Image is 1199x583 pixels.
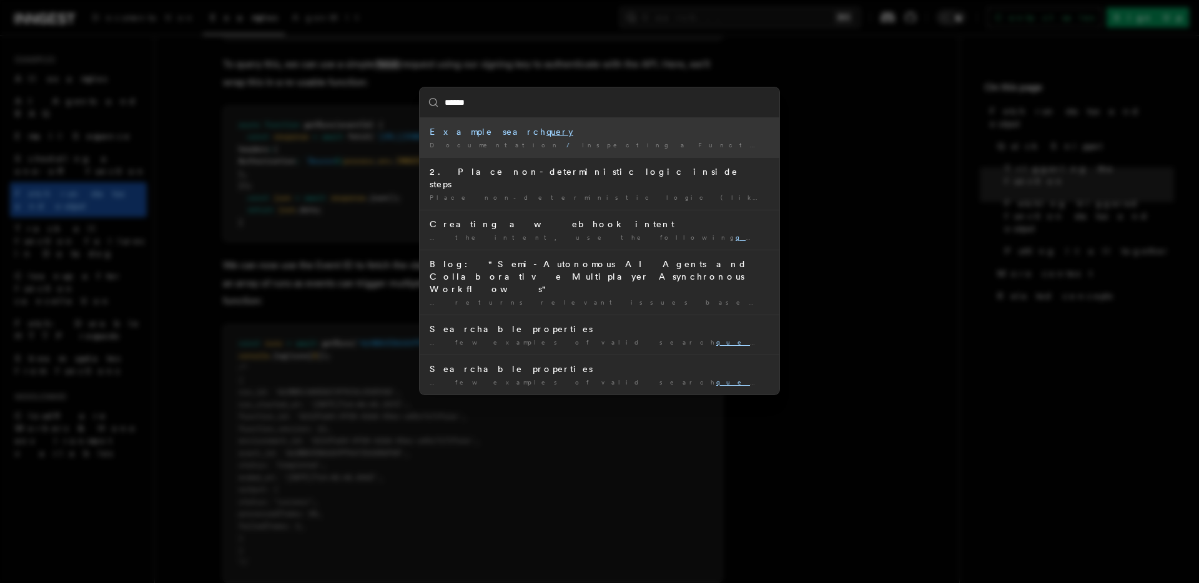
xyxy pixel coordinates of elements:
[430,258,769,295] div: Blog: "Semi-Autonomous AI Agents and Collaborative Multiplayer Asynchronous Workflows"
[430,125,769,138] div: Example search
[716,338,792,346] mark: queries
[546,127,573,137] mark: query
[430,338,769,347] div: … few examples of valid search are event.data.hello …
[736,233,785,241] mark: query
[430,165,769,190] div: 2. Place non-deterministic logic inside steps
[430,233,769,242] div: … the intent, use the following params: NamenameTypestringRequiredrequired …
[430,218,769,230] div: Creating a webhook intent
[430,378,769,387] div: … few examples of valid search are event.data.hello …
[430,363,769,375] div: Searchable properties
[716,378,792,386] mark: queries
[566,141,577,149] span: /
[582,141,820,149] span: Inspecting a Function run
[430,298,769,307] div: … returns relevant issues based on , and allows actions on …
[430,193,769,202] div: Place non-deterministic logic (like API calls, database , or …
[430,323,769,335] div: Searchable properties
[430,141,561,149] span: Documentation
